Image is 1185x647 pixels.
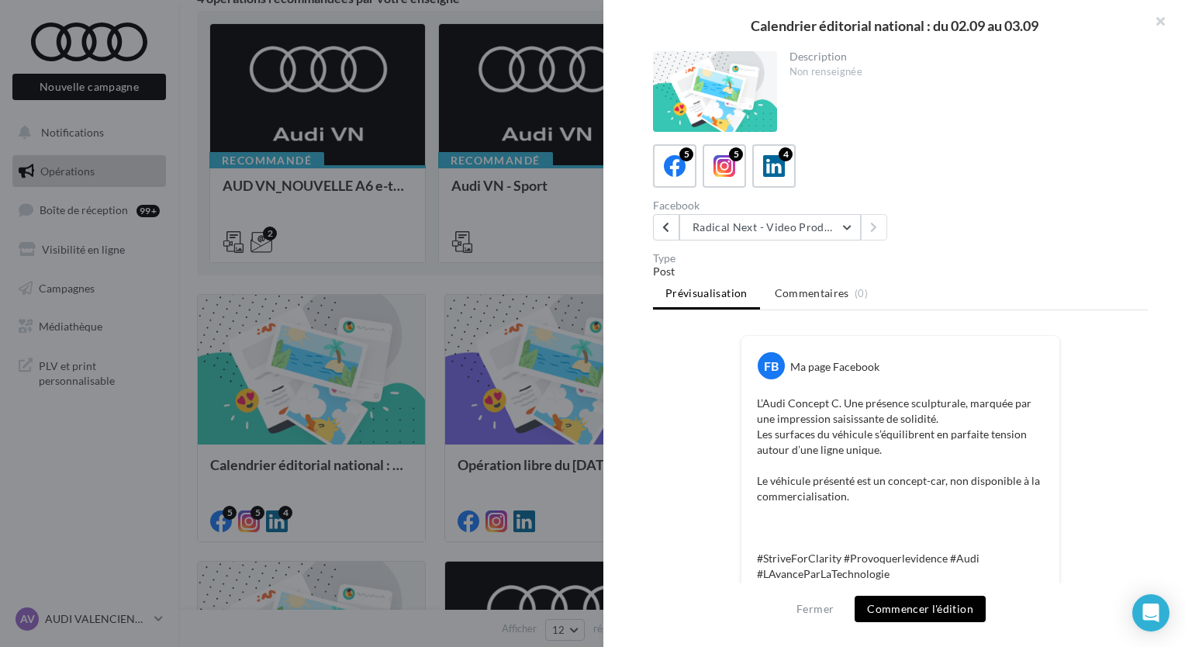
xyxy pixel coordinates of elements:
span: Commentaires [775,285,849,301]
div: Description [789,51,1136,62]
div: 4 [779,147,793,161]
div: FB [758,352,785,379]
div: 5 [729,147,743,161]
p: L’Audi Concept C. Une présence sculpturale, marquée par une impression saisissante de solidité. L... [757,396,1044,582]
div: Calendrier éditorial national : du 02.09 au 03.09 [628,19,1160,33]
div: Ma page Facebook [790,359,879,375]
button: Fermer [790,600,840,618]
button: Commencer l'édition [855,596,986,622]
div: Open Intercom Messenger [1132,594,1169,631]
div: Post [653,264,1148,279]
div: Non renseignée [789,65,1136,79]
div: 5 [679,147,693,161]
button: Radical Next - Video Product "Cut Down" [679,214,861,240]
div: Type [653,253,1148,264]
div: Facebook [653,200,894,211]
span: (0) [855,287,868,299]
